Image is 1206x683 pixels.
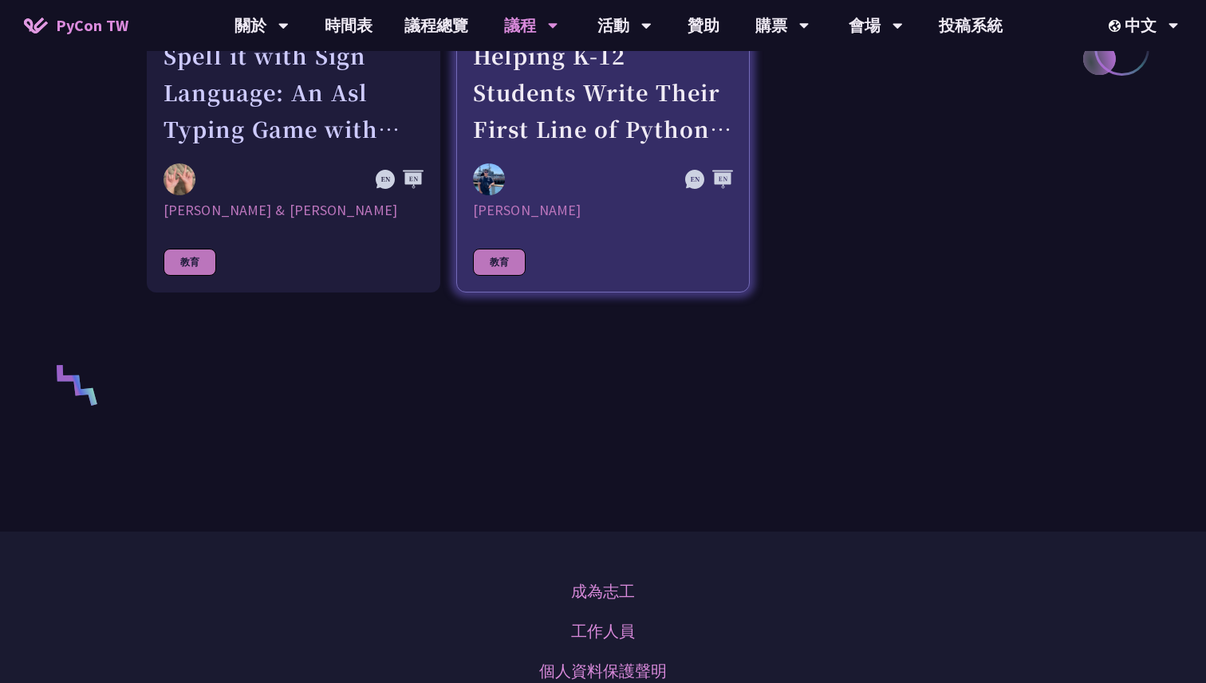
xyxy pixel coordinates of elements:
div: Helping K-12 Students Write Their First Line of Python: Building a Game-Based Learning Platform w... [473,37,733,147]
a: 成為志工 [571,579,635,603]
a: PyCon TW [8,6,144,45]
div: 教育 [473,249,526,276]
img: Chieh-Hung Cheng [473,163,505,195]
img: Locale Icon [1109,20,1125,32]
div: [PERSON_NAME] & [PERSON_NAME] [164,201,424,220]
div: 教育 [164,249,216,276]
a: 個人資料保護聲明 [539,659,667,683]
img: Home icon of PyCon TW 2025 [24,18,48,33]
img: Megan & Ethan [164,163,195,195]
div: [PERSON_NAME] [473,201,733,220]
span: PyCon TW [56,14,128,37]
a: 工作人員 [571,619,635,643]
div: Spell it with Sign Language: An Asl Typing Game with MediaPipe [164,37,424,147]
